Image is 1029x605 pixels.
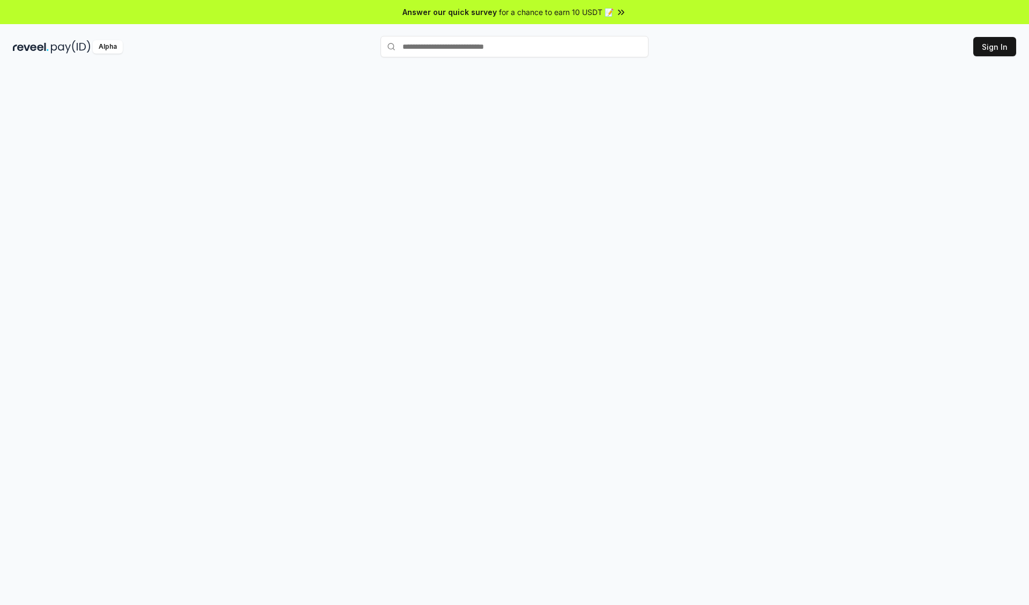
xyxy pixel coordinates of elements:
span: for a chance to earn 10 USDT 📝 [499,6,614,18]
img: pay_id [51,40,91,54]
div: Alpha [93,40,123,54]
button: Sign In [973,37,1016,56]
span: Answer our quick survey [402,6,497,18]
img: reveel_dark [13,40,49,54]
